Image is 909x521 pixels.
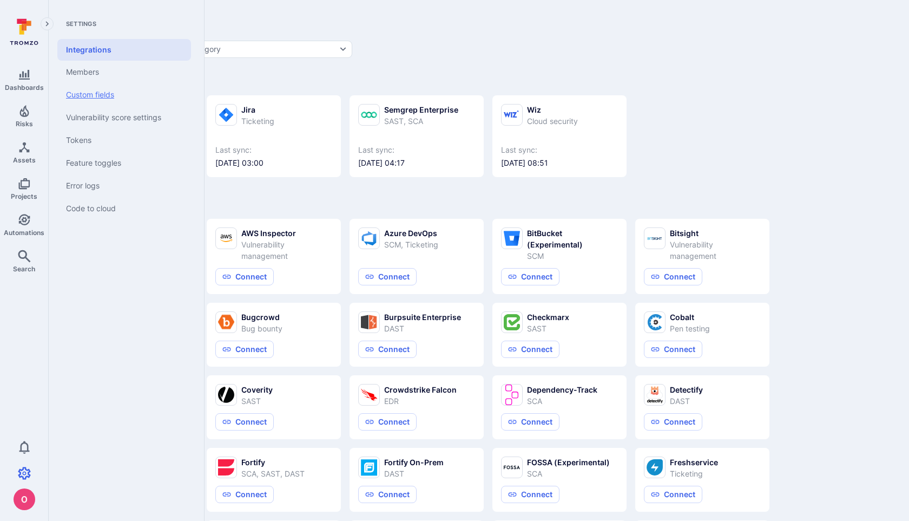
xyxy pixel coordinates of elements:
div: SCM, Ticketing [384,239,438,250]
button: Connect [644,413,702,431]
div: Vulnerability management [241,239,332,262]
span: [DATE] 08:51 [501,158,618,168]
button: Connect [644,341,702,358]
i: Expand navigation menu [43,19,51,29]
div: SCM [527,250,618,262]
a: Vulnerability score settings [57,106,191,129]
button: Connect [358,486,417,503]
div: SCA [527,468,610,479]
div: Jira [241,104,274,115]
div: Checkmarx [527,311,569,323]
div: SCA, SAST, DAST [241,468,305,479]
a: Error logs [57,174,191,197]
span: Settings [57,19,191,28]
div: Fortify On-Prem [384,457,444,468]
div: Burpsuite Enterprise [384,311,461,323]
div: Cloud security [527,115,578,127]
div: EDR [384,395,457,407]
a: Tokens [57,129,191,152]
a: JiraTicketingLast sync:[DATE] 03:00 [215,104,332,168]
div: Vulnerability management [670,239,761,262]
div: SCA [527,395,597,407]
button: Connect [215,341,274,358]
a: Integrations [57,39,191,61]
div: oleg malkov [14,489,35,510]
div: Dependency-Track [527,384,597,395]
button: Connect [215,268,274,285]
span: Last sync: [358,145,475,155]
button: Connect [215,486,274,503]
span: Search [13,265,35,273]
button: Connect [501,413,559,431]
span: Last sync: [215,145,332,155]
div: Azure DevOps [384,227,438,239]
span: Automations [4,229,44,237]
div: Ticketing [670,468,718,479]
a: Feature toggles [57,152,191,174]
span: Last sync: [501,145,618,155]
div: Wiz [527,104,578,115]
div: DAST [384,323,461,334]
div: Fortify [241,457,305,468]
div: SAST [527,323,569,334]
span: [DATE] 03:00 [215,158,332,168]
span: Assets [13,156,36,164]
div: Pen testing [670,323,710,334]
div: Bitsight [670,227,761,239]
div: Bug bounty [241,323,282,334]
button: Connect [501,486,559,503]
button: Connect [644,268,702,285]
div: Coverity [241,384,273,395]
div: FOSSA (Experimental) [527,457,610,468]
div: Crowdstrike Falcon [384,384,457,395]
div: Detectify [670,384,703,395]
button: Connect [501,268,559,285]
span: Projects [11,192,37,200]
div: BitBucket (Experimental) [527,227,618,250]
a: Code to cloud [57,197,191,220]
button: Connect [644,486,702,503]
a: Members [57,61,191,83]
div: SAST, SCA [384,115,458,127]
a: WizCloud securityLast sync:[DATE] 08:51 [501,104,618,168]
div: Cobalt [670,311,710,323]
button: Connect [358,341,417,358]
button: Connect [501,341,559,358]
div: DAST [670,395,703,407]
button: Expand navigation menu [41,17,54,30]
span: [DATE] 04:17 [358,158,475,168]
div: Semgrep Enterprise [384,104,458,115]
div: AWS Inspector [241,227,332,239]
button: Category [183,41,352,58]
div: Freshservice [670,457,718,468]
div: SAST [241,395,273,407]
a: Semgrep EnterpriseSAST, SCALast sync:[DATE] 04:17 [358,104,475,168]
button: Connect [215,413,274,431]
img: ACg8ocJcCe-YbLxGm5tc0PuNRxmgP8aEm0RBXn6duO8aeMVK9zjHhw=s96-c [14,489,35,510]
div: DAST [384,468,444,479]
button: Connect [358,413,417,431]
a: Custom fields [57,83,191,106]
span: Dashboards [5,83,44,92]
button: Connect [358,268,417,285]
div: Bugcrowd [241,311,282,323]
div: Ticketing [241,115,274,127]
span: Risks [16,120,33,128]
